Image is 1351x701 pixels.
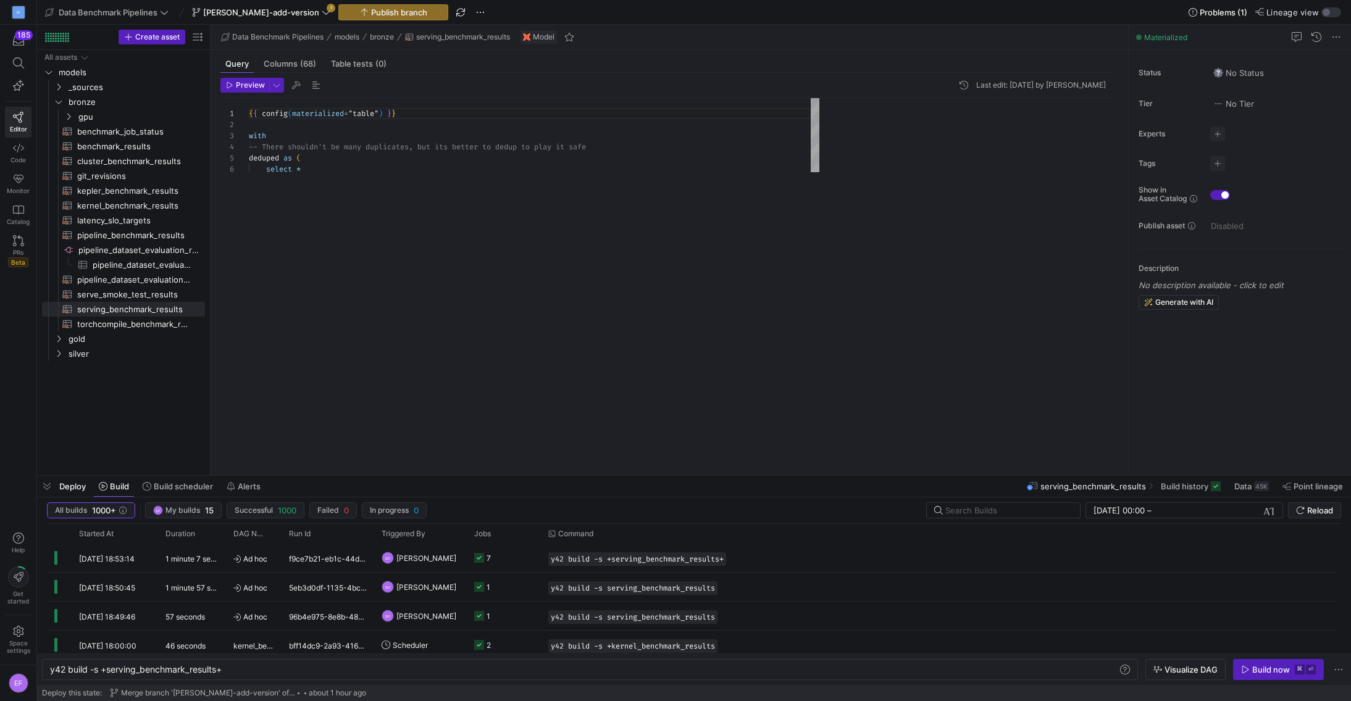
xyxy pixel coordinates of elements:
span: pipeline_dataset_evaluation_results_long​​​​​​​​ [78,243,203,257]
span: Columns [264,60,316,68]
a: Editor [5,107,31,138]
button: Point lineage [1277,476,1349,497]
div: Press SPACE to select this row. [42,139,205,154]
span: [PERSON_NAME] [396,544,456,573]
div: Press SPACE to select this row. [42,317,205,331]
button: 185 [5,30,31,52]
span: Jobs [474,529,491,538]
span: Model [533,33,554,41]
div: Press SPACE to select this row. [42,228,205,243]
button: Merge branch '[PERSON_NAME]-add-version' of [URL][DOMAIN_NAME] into [PERSON_NAME]-add-versionabou... [107,686,369,700]
span: y42 build -s +serving_benchmark_results+ [551,555,724,563]
div: Press SPACE to select this row. [42,168,205,183]
span: bronze [370,33,394,41]
span: PRs [13,249,23,256]
span: Code [10,156,26,164]
a: M [5,2,31,23]
span: Help [10,546,26,554]
a: Catalog [5,199,31,230]
span: y42 build -s serving_benchmark_results [551,613,715,621]
span: kepler_benchmark_results​​​​​​​​​​ [77,184,191,198]
span: Preview [236,81,265,89]
span: torchcompile_benchmark_results​​​​​​​​​​ [77,317,191,331]
span: { [253,109,257,118]
span: Create asset [135,33,180,41]
button: models [332,30,362,44]
a: Spacesettings [5,620,31,660]
a: benchmark_job_status​​​​​​​​​​ [42,124,205,139]
button: All builds1000+ [47,502,135,518]
span: Get started [7,590,29,605]
span: Data Benchmark Pipelines [232,33,324,41]
span: Problems (1) [1200,7,1247,17]
button: Reload [1288,502,1341,518]
span: [PERSON_NAME] [396,602,456,631]
button: EF [5,670,31,696]
span: Editor [10,125,27,133]
span: 0 [414,505,419,515]
div: Press SPACE to select this row. [47,602,1337,631]
span: Materialized [1144,33,1187,42]
div: f9ce7b21-eb1c-44db-89ad-ce68e15f74f7 [282,544,374,572]
span: ( [288,109,292,118]
img: No tier [1213,99,1223,109]
y42-duration: 1 minute 57 seconds [165,583,236,592]
div: EF [382,581,394,593]
span: latency_slo_targets​​​​​​​​​​ [77,214,191,228]
span: = [344,109,348,118]
span: [DATE] 18:50:45 [79,583,135,592]
button: Data Benchmark Pipelines [218,30,327,44]
span: Show in Asset Catalog [1139,186,1187,203]
span: Catalog [7,218,30,225]
span: pipeline_dataset_evaluation_results​​​​​​​​​​ [77,273,191,287]
span: ) [379,109,383,118]
a: kernel_benchmark_results​​​​​​​​​​ [42,198,205,213]
kbd: ⏎ [1306,665,1316,674]
y42-duration: 46 seconds [165,641,206,650]
button: Build scheduler [137,476,219,497]
span: serve_smoke_test_results​​​​​​​​​​ [77,288,191,302]
span: Build scheduler [154,481,213,491]
button: serving_benchmark_results [402,30,513,44]
div: Press SPACE to select this row. [42,257,205,272]
p: Description [1139,264,1346,273]
span: -- There shouldn't be many duplicates, but its bet [249,142,465,152]
a: Monitor [5,168,31,199]
a: pipeline_dataset_evaluation_results_long​​​​​​​​ [42,243,205,257]
button: Data45K [1229,476,1274,497]
span: Experts [1139,130,1200,138]
a: pipeline_benchmark_results​​​​​​​​​​ [42,228,205,243]
div: All assets [44,53,77,62]
div: 1 [220,108,234,119]
div: Press SPACE to select this row. [42,302,205,317]
button: Build [93,476,135,497]
span: Ad hoc [233,602,274,631]
div: 6 [220,164,234,175]
span: Visualize DAG [1165,665,1218,674]
span: y42 build -s +kernel_benchmark_results [551,642,715,650]
span: bronze [69,95,203,109]
input: Start datetime [1094,505,1145,515]
div: 3 [220,130,234,141]
span: models [59,65,203,80]
span: Publish branch [371,7,427,17]
div: Press SPACE to select this row. [42,65,205,80]
div: Press SPACE to select this row. [42,198,205,213]
button: Build history [1155,476,1226,497]
p: No description available - click to edit [1139,280,1346,290]
span: as [283,153,292,163]
span: "table" [348,109,379,118]
span: models [335,33,359,41]
span: Alerts [238,481,261,491]
button: In progress0 [362,502,427,518]
span: y42 build -s +serving_benchmark_results+ [50,664,222,674]
button: No tierNo Tier [1210,96,1257,112]
span: Duration [165,529,195,538]
span: y42 build -s serving_benchmark_results [551,584,715,592]
div: Press SPACE to select this row. [42,346,205,361]
div: 1 [487,573,490,602]
y42-duration: 57 seconds [165,612,205,621]
kbd: ⌘ [1295,665,1305,674]
div: 5 [220,152,234,164]
button: Data Benchmark Pipelines [42,4,172,20]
